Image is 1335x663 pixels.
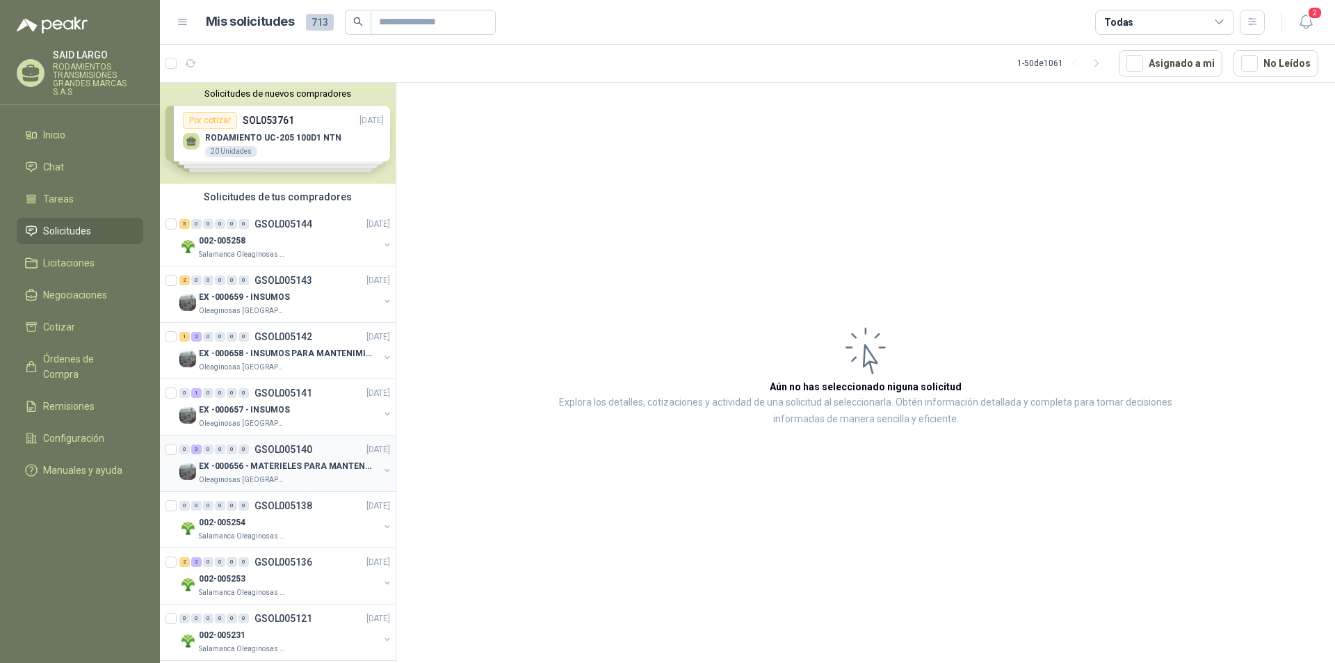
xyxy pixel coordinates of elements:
div: Todas [1104,15,1133,30]
span: 713 [306,14,334,31]
div: Solicitudes de nuevos compradoresPor cotizarSOL053761[DATE] RODAMIENTO UC-205 100D1 NTN20 Unidade... [160,83,396,184]
button: Asignado a mi [1119,50,1222,77]
div: 0 [203,557,213,567]
div: 0 [227,219,237,229]
button: No Leídos [1233,50,1318,77]
span: Licitaciones [43,255,95,271]
p: GSOL005136 [254,557,312,567]
div: 0 [238,388,249,398]
div: 0 [191,219,202,229]
p: Salamanca Oleaginosas SAS [199,644,286,655]
p: Oleaginosas [GEOGRAPHIC_DATA][PERSON_NAME] [199,362,286,373]
p: [DATE] [366,612,390,625]
p: EX -000656 - MATERIELES PARA MANTENIMIENTO MECANIC [199,460,372,473]
div: 0 [215,388,225,398]
p: [DATE] [366,330,390,344]
div: 1 - 50 de 1061 [1017,52,1108,74]
span: Cotizar [43,319,75,335]
img: Company Logo [179,238,196,255]
div: 0 [215,332,225,342]
h3: Aún no has seleccionado niguna solicitud [770,379,962,394]
p: [DATE] [366,218,390,231]
p: 002-005258 [199,234,245,248]
a: Configuración [17,425,143,452]
img: Company Logo [179,351,196,367]
a: 5 0 0 0 0 0 GSOL005144[DATE] Company Logo002-005258Salamanca Oleaginosas SAS [179,216,393,260]
div: 5 [179,219,190,229]
div: 0 [227,557,237,567]
span: Chat [43,159,64,175]
p: GSOL005143 [254,275,312,285]
p: [DATE] [366,387,390,400]
img: Company Logo [179,520,196,536]
div: 0 [203,275,213,285]
img: Company Logo [179,407,196,424]
a: Órdenes de Compra [17,346,143,388]
p: [DATE] [366,500,390,513]
p: GSOL005138 [254,501,312,511]
a: Cotizar [17,314,143,340]
img: Company Logo [179,294,196,311]
a: 0 3 0 0 0 0 GSOL005140[DATE] Company LogoEX -000656 - MATERIELES PARA MANTENIMIENTO MECANICOleagi... [179,441,393,486]
img: Company Logo [179,632,196,649]
div: 0 [191,275,202,285]
a: 1 2 0 0 0 0 GSOL005142[DATE] Company LogoEX -000658 - INSUMOS PARA MANTENIMIENTO MECANICOOleagino... [179,328,393,373]
div: 0 [203,614,213,623]
div: 0 [238,557,249,567]
div: 0 [215,445,225,454]
div: 0 [215,557,225,567]
p: Salamanca Oleaginosas SAS [199,249,286,260]
p: [DATE] [366,556,390,569]
a: Inicio [17,122,143,148]
p: GSOL005142 [254,332,312,342]
img: Company Logo [179,463,196,480]
div: 0 [227,614,237,623]
span: Manuales y ayuda [43,463,122,478]
div: 0 [203,388,213,398]
p: Oleaginosas [GEOGRAPHIC_DATA][PERSON_NAME] [199,474,286,486]
div: 0 [215,501,225,511]
div: 1 [179,332,190,342]
div: 0 [238,614,249,623]
div: 3 [191,445,202,454]
p: EX -000659 - INSUMOS [199,291,290,304]
div: 0 [179,614,190,623]
div: 0 [238,275,249,285]
div: 0 [238,445,249,454]
div: 0 [227,445,237,454]
button: 2 [1293,10,1318,35]
a: Tareas [17,186,143,212]
span: Solicitudes [43,223,91,239]
span: search [353,17,363,26]
div: 0 [227,332,237,342]
p: GSOL005121 [254,614,312,623]
img: Company Logo [179,576,196,593]
a: Manuales y ayuda [17,457,143,484]
p: RODAMIENTOS TRANSMISIONES GRANDES MARCAS S.A.S [53,63,143,96]
a: 0 1 0 0 0 0 GSOL005141[DATE] Company LogoEX -000657 - INSUMOSOleaginosas [GEOGRAPHIC_DATA][PERSON... [179,385,393,429]
div: 2 [191,332,202,342]
div: 0 [227,501,237,511]
div: 0 [203,501,213,511]
div: 0 [179,445,190,454]
div: 0 [215,614,225,623]
div: 0 [227,275,237,285]
a: Solicitudes [17,218,143,244]
span: Remisiones [43,399,95,414]
p: 002-005231 [199,629,245,642]
div: 0 [238,332,249,342]
p: Explora los detalles, cotizaciones y actividad de una solicitud al seleccionarla. Obtén informaci... [535,394,1196,428]
div: 0 [203,332,213,342]
div: 0 [179,388,190,398]
p: GSOL005144 [254,219,312,229]
p: [DATE] [366,443,390,456]
span: Tareas [43,191,74,207]
div: 0 [238,219,249,229]
a: Negociaciones [17,282,143,308]
img: Logo peakr [17,17,88,33]
p: GSOL005141 [254,388,312,398]
p: [DATE] [366,274,390,287]
span: Inicio [43,127,65,143]
a: Chat [17,154,143,180]
a: 2 0 0 0 0 0 GSOL005143[DATE] Company LogoEX -000659 - INSUMOSOleaginosas [GEOGRAPHIC_DATA][PERSON... [179,272,393,317]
